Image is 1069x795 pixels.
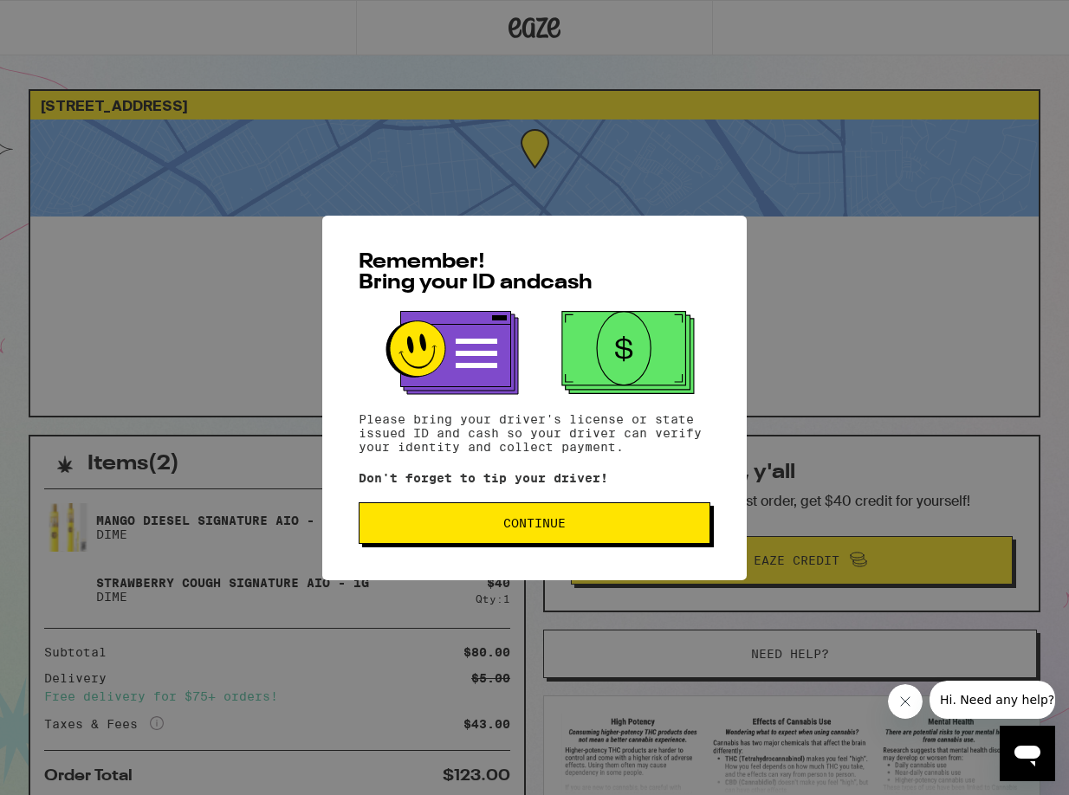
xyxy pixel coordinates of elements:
[930,681,1055,719] iframe: Message from company
[888,684,923,719] iframe: Close message
[359,412,710,454] p: Please bring your driver's license or state issued ID and cash so your driver can verify your ide...
[359,252,593,294] span: Remember! Bring your ID and cash
[503,517,566,529] span: Continue
[1000,726,1055,781] iframe: Button to launch messaging window
[359,502,710,544] button: Continue
[359,471,710,485] p: Don't forget to tip your driver!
